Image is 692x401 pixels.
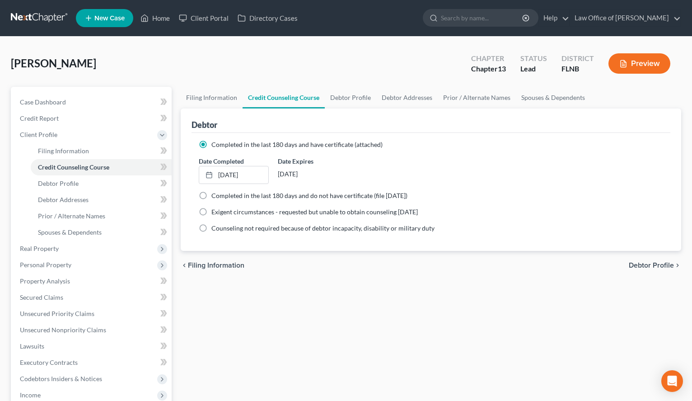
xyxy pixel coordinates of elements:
[38,196,89,203] span: Debtor Addresses
[13,338,172,354] a: Lawsuits
[11,57,96,70] span: [PERSON_NAME]
[438,87,516,109] a: Prior / Alternate Names
[661,370,683,392] div: Open Intercom Messenger
[94,15,125,22] span: New Case
[20,359,78,366] span: Executory Contracts
[13,354,172,371] a: Executory Contracts
[539,10,569,26] a: Help
[192,119,217,130] div: Debtor
[20,277,70,285] span: Property Analysis
[629,262,681,269] button: Debtor Profile chevron_right
[570,10,681,26] a: Law Office of [PERSON_NAME]
[20,114,59,122] span: Credit Report
[325,87,376,109] a: Debtor Profile
[136,10,174,26] a: Home
[20,375,102,382] span: Codebtors Insiders & Notices
[199,166,268,184] a: [DATE]
[629,262,674,269] span: Debtor Profile
[13,273,172,289] a: Property Analysis
[211,141,383,148] span: Completed in the last 180 days and have certificate (attached)
[233,10,302,26] a: Directory Cases
[199,156,244,166] label: Date Completed
[516,87,590,109] a: Spouses & Dependents
[13,289,172,306] a: Secured Claims
[38,163,109,171] span: Credit Counseling Course
[471,53,506,64] div: Chapter
[441,9,524,26] input: Search by name...
[20,245,59,252] span: Real Property
[31,143,172,159] a: Filing Information
[211,208,418,216] span: Exigent circumstances - requested but unable to obtain counseling [DATE]
[181,87,243,109] a: Filing Information
[20,98,66,106] span: Case Dashboard
[520,64,547,74] div: Lead
[13,110,172,127] a: Credit Report
[376,87,438,109] a: Debtor Addresses
[38,179,79,187] span: Debtor Profile
[520,53,547,64] div: Status
[278,166,348,182] div: [DATE]
[20,391,41,399] span: Income
[211,192,407,199] span: Completed in the last 180 days and do not have certificate (file [DATE])
[181,262,244,269] button: chevron_left Filing Information
[13,306,172,322] a: Unsecured Priority Claims
[278,156,348,166] label: Date Expires
[561,64,594,74] div: FLNB
[31,175,172,192] a: Debtor Profile
[188,262,244,269] span: Filing Information
[211,224,435,232] span: Counseling not required because of debtor incapacity, disability or military duty
[498,64,506,73] span: 13
[243,87,325,109] a: Credit Counseling Course
[20,261,71,269] span: Personal Property
[31,224,172,241] a: Spouses & Dependents
[31,208,172,224] a: Prior / Alternate Names
[13,322,172,338] a: Unsecured Nonpriority Claims
[674,262,681,269] i: chevron_right
[20,131,57,138] span: Client Profile
[31,192,172,208] a: Debtor Addresses
[181,262,188,269] i: chevron_left
[20,342,44,350] span: Lawsuits
[20,293,63,301] span: Secured Claims
[38,147,89,155] span: Filing Information
[13,94,172,110] a: Case Dashboard
[31,159,172,175] a: Credit Counseling Course
[20,310,94,317] span: Unsecured Priority Claims
[20,326,106,334] span: Unsecured Nonpriority Claims
[38,212,105,220] span: Prior / Alternate Names
[608,53,670,74] button: Preview
[561,53,594,64] div: District
[38,228,102,236] span: Spouses & Dependents
[174,10,233,26] a: Client Portal
[471,64,506,74] div: Chapter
